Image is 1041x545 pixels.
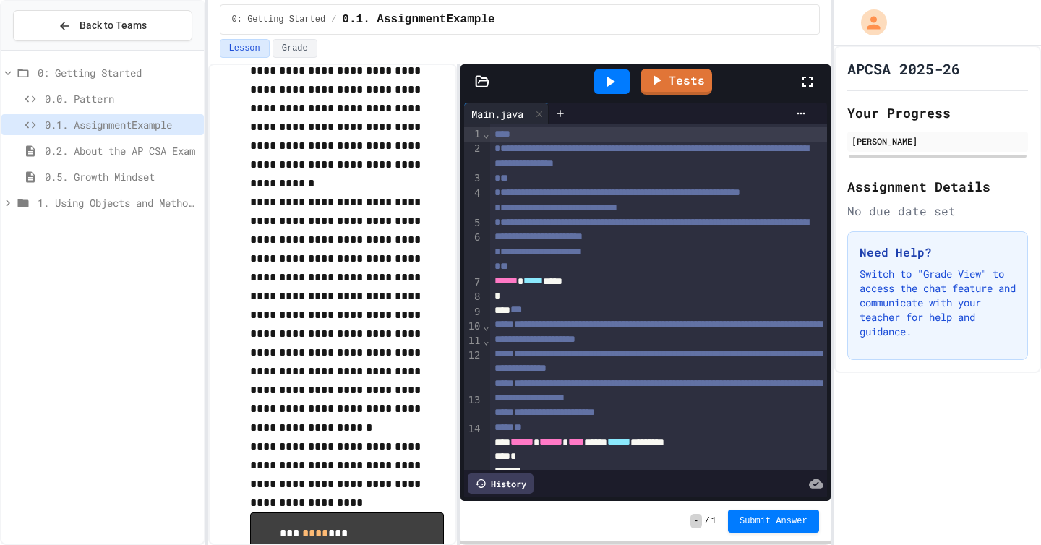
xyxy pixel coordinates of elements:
h2: Your Progress [847,103,1028,123]
button: Lesson [220,39,270,58]
span: / [331,14,336,25]
button: Back to Teams [13,10,192,41]
p: Switch to "Grade View" to access the chat feature and communicate with your teacher for help and ... [860,267,1016,339]
span: 0: Getting Started [38,65,198,80]
span: Back to Teams [80,18,147,33]
div: [PERSON_NAME] [852,134,1024,147]
span: 0.2. About the AP CSA Exam [45,143,198,158]
span: 0.5. Growth Mindset [45,169,198,184]
button: Grade [273,39,317,58]
h1: APCSA 2025-26 [847,59,960,79]
span: 0.0. Pattern [45,91,198,106]
h2: Assignment Details [847,176,1028,197]
span: 0.1. AssignmentExample [342,11,494,28]
span: 0.1. AssignmentExample [45,117,198,132]
span: 1. Using Objects and Methods [38,195,198,210]
h3: Need Help? [860,244,1016,261]
div: My Account [846,6,891,39]
span: 0: Getting Started [232,14,326,25]
div: No due date set [847,202,1028,220]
